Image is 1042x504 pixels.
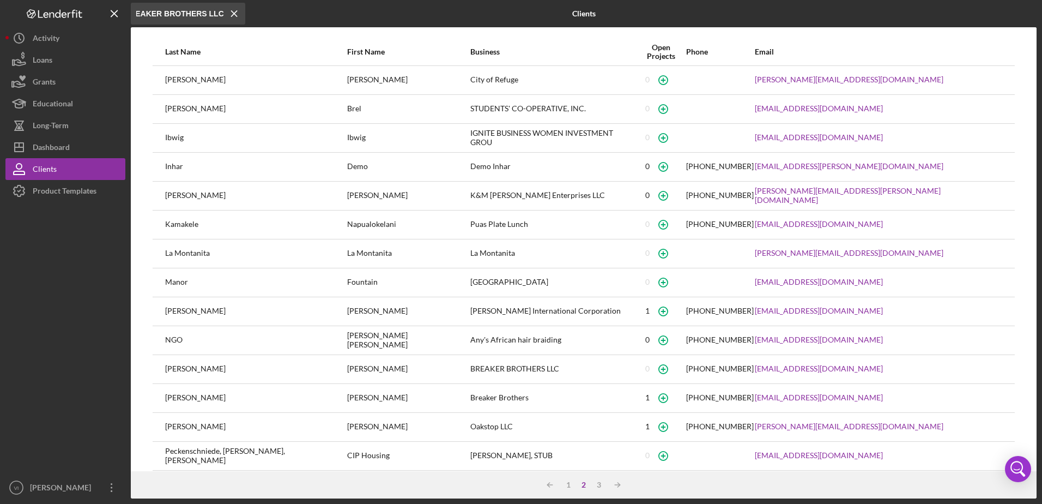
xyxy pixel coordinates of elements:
div: Clients [33,158,57,183]
div: Any's African hair braiding [470,327,636,354]
div: Ibwig [347,124,469,152]
div: [PHONE_NUMBER] [686,422,754,431]
text: VI [14,485,19,491]
div: [PERSON_NAME] [165,298,346,325]
div: Ibwig [165,124,346,152]
div: Product Templates [33,180,96,205]
div: IGNITE BUSINESS WOMEN INVESTMENT GROU [470,124,636,152]
div: [PHONE_NUMBER] [686,307,754,315]
div: La Montanita [347,240,469,267]
a: Grants [5,71,125,93]
div: 0 [645,451,650,460]
a: [EMAIL_ADDRESS][DOMAIN_NAME] [755,220,883,229]
div: Manor [165,269,346,296]
div: [PERSON_NAME] [347,67,469,94]
div: Oakstop LLC [470,413,636,441]
div: 0 [645,220,650,229]
div: 1 [561,481,576,489]
div: STUDENTS' CO-OPERATIVE, INC. [470,95,636,123]
a: [EMAIL_ADDRESS][DOMAIN_NAME] [755,307,883,315]
div: 3 [591,481,607,489]
div: K&M [PERSON_NAME] Enterprises LLC [470,182,636,209]
div: 0 [645,249,650,257]
div: [PHONE_NUMBER] [686,220,754,229]
a: [EMAIL_ADDRESS][DOMAIN_NAME] [755,104,883,113]
div: Open Intercom Messenger [1005,456,1031,482]
a: [PERSON_NAME][EMAIL_ADDRESS][DOMAIN_NAME] [755,422,943,431]
div: [PHONE_NUMBER] [686,335,754,344]
div: BREAKER BROTHERS LLC [470,356,636,383]
div: Activity [33,27,59,52]
div: [PERSON_NAME] [PERSON_NAME] [347,327,469,354]
div: [PERSON_NAME], STUB [470,442,636,470]
input: Search [131,3,245,25]
div: Demo Inhar [470,153,636,181]
div: CIP Housing [347,442,469,470]
div: [PHONE_NUMBER] [686,162,754,171]
div: Email [755,47,1002,56]
div: Open Projects [637,43,685,61]
div: [PHONE_NUMBER] [686,191,754,200]
a: [EMAIL_ADDRESS][DOMAIN_NAME] [755,393,883,402]
div: Breaker Brothers [470,385,636,412]
div: 0 [645,75,650,84]
div: [PERSON_NAME] [165,67,346,94]
button: Product Templates [5,180,125,202]
div: Long-Term [33,115,69,139]
div: 0 [645,133,650,142]
div: La Montanita [165,240,346,267]
a: [PERSON_NAME][EMAIL_ADDRESS][DOMAIN_NAME] [755,249,943,257]
div: [PERSON_NAME] [27,477,98,501]
a: [EMAIL_ADDRESS][DOMAIN_NAME] [755,133,883,142]
div: [PERSON_NAME] [165,413,346,441]
div: [PERSON_NAME] [347,413,469,441]
div: Last Name [165,47,346,56]
a: [PERSON_NAME][EMAIL_ADDRESS][PERSON_NAME][DOMAIN_NAME] [755,187,1002,204]
a: [EMAIL_ADDRESS][DOMAIN_NAME] [755,364,883,373]
div: Napualokelani [347,211,469,238]
div: Demo [347,153,469,181]
div: [PERSON_NAME] [165,182,346,209]
div: [PHONE_NUMBER] [686,364,754,373]
div: Business [470,47,636,56]
div: [PERSON_NAME] [165,385,346,412]
div: First Name [347,47,469,56]
a: [EMAIL_ADDRESS][DOMAIN_NAME] [755,278,883,286]
div: 2 [576,481,591,489]
div: [PERSON_NAME] [347,356,469,383]
a: [EMAIL_ADDRESS][DOMAIN_NAME] [755,451,883,460]
div: 0 [645,104,650,113]
button: Clients [5,158,125,180]
a: Loans [5,49,125,71]
button: Activity [5,27,125,49]
div: NGO [165,327,346,354]
button: Educational [5,93,125,115]
div: Dashboard [33,136,70,161]
div: Peckenschniede, [PERSON_NAME], [PERSON_NAME] [165,442,346,470]
div: Phone [686,47,754,56]
div: Educational [33,93,73,117]
div: [PERSON_NAME] [165,95,346,123]
div: 0 [645,278,650,286]
button: Long-Term [5,115,125,136]
div: [GEOGRAPHIC_DATA] [470,269,636,296]
div: [PERSON_NAME] [347,298,469,325]
div: [PERSON_NAME] International Corporation [470,298,636,325]
a: [PERSON_NAME][EMAIL_ADDRESS][DOMAIN_NAME] [755,75,943,84]
div: Kamakele [165,211,346,238]
a: [EMAIL_ADDRESS][DOMAIN_NAME] [755,335,883,344]
div: 1 [645,307,650,315]
div: 0 [645,335,650,344]
a: [EMAIL_ADDRESS][PERSON_NAME][DOMAIN_NAME] [755,162,943,171]
div: Grants [33,71,56,95]
div: Puas Plate Lunch [470,211,636,238]
div: 0 [645,364,650,373]
button: Dashboard [5,136,125,158]
button: VI[PERSON_NAME] [5,477,125,499]
div: [PERSON_NAME] [347,182,469,209]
